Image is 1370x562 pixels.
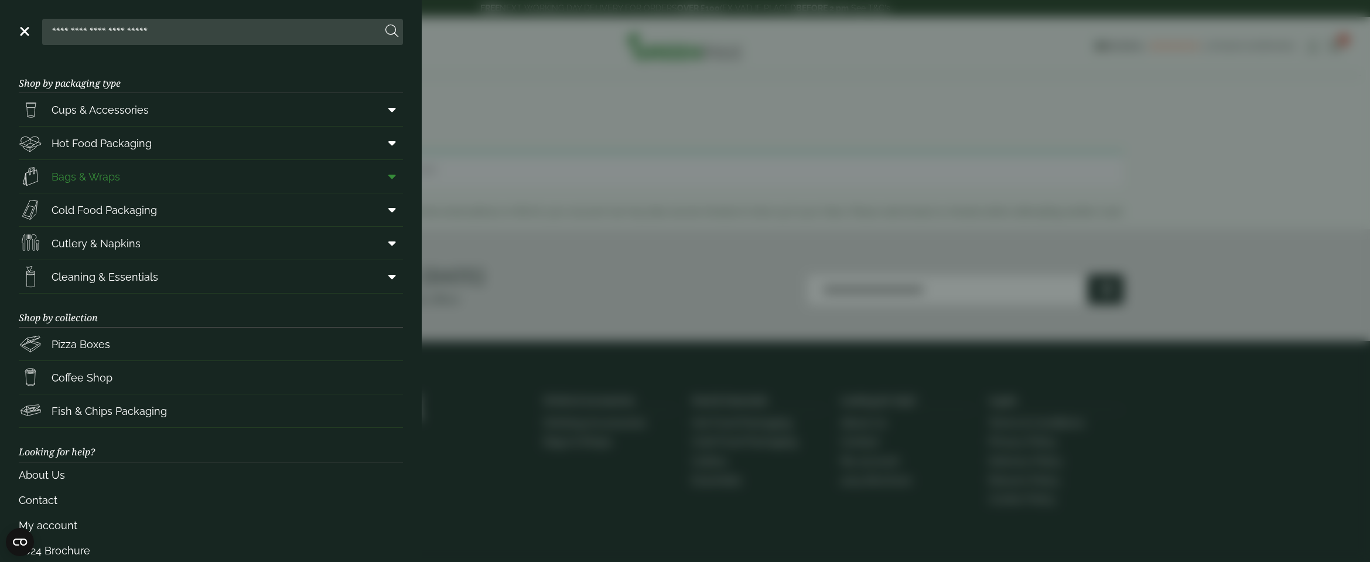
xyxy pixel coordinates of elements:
[19,394,403,427] a: Fish & Chips Packaging
[19,127,403,159] a: Hot Food Packaging
[52,102,149,118] span: Cups & Accessories
[19,488,403,513] a: Contact
[19,399,42,423] img: FishNchip_box.svg
[19,294,403,328] h3: Shop by collection
[19,231,42,255] img: Cutlery.svg
[19,193,403,226] a: Cold Food Packaging
[52,336,110,352] span: Pizza Boxes
[19,93,403,126] a: Cups & Accessories
[52,169,120,185] span: Bags & Wraps
[19,227,403,260] a: Cutlery & Napkins
[19,428,403,462] h3: Looking for help?
[19,332,42,356] img: Pizza_boxes.svg
[19,366,42,389] img: HotDrink_paperCup.svg
[19,165,42,188] img: Paper_carriers.svg
[19,513,403,538] a: My account
[52,403,167,419] span: Fish & Chips Packaging
[19,462,403,488] a: About Us
[19,59,403,93] h3: Shop by packaging type
[19,98,42,121] img: PintNhalf_cup.svg
[19,198,42,222] img: Sandwich_box.svg
[52,269,158,285] span: Cleaning & Essentials
[19,361,403,394] a: Coffee Shop
[52,135,152,151] span: Hot Food Packaging
[19,265,42,288] img: open-wipe.svg
[19,160,403,193] a: Bags & Wraps
[52,236,141,251] span: Cutlery & Napkins
[19,260,403,293] a: Cleaning & Essentials
[52,202,157,218] span: Cold Food Packaging
[19,131,42,155] img: Deli_box.svg
[6,528,34,556] button: Open CMP widget
[19,328,403,360] a: Pizza Boxes
[52,370,112,386] span: Coffee Shop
